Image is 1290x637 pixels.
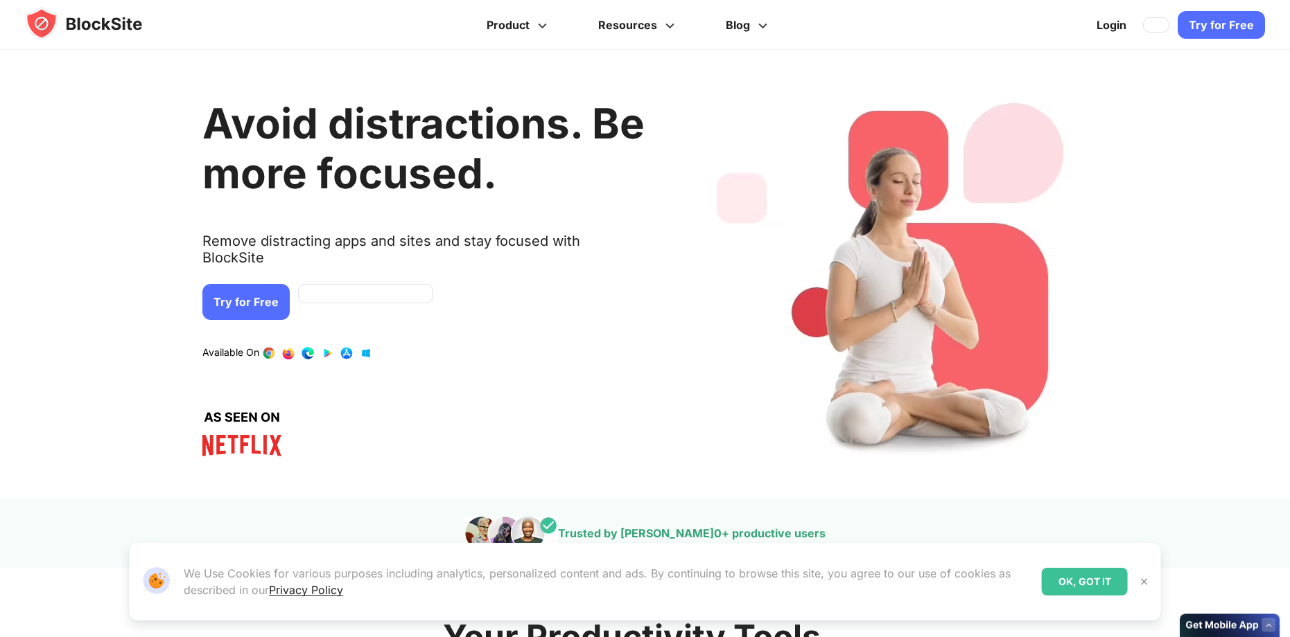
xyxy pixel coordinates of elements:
[25,7,169,40] img: blocksite-icon.5d769676.svg
[269,583,343,597] a: Privacy Policy
[202,284,290,320] a: Try for Free
[184,565,1031,598] p: We Use Cookies for various purposes including analytics, personalized content and ads. By continu...
[464,516,558,550] img: pepole images
[202,233,645,277] text: Remove distracting apps and sites and stay focused with BlockSite
[1042,568,1128,595] div: OK, GOT IT
[202,98,645,198] h1: Avoid distractions. Be more focused.
[1178,11,1265,39] a: Try for Free
[202,346,259,360] text: Available On
[1135,573,1153,591] button: Close
[1139,576,1150,587] img: Close
[1088,8,1135,42] a: Login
